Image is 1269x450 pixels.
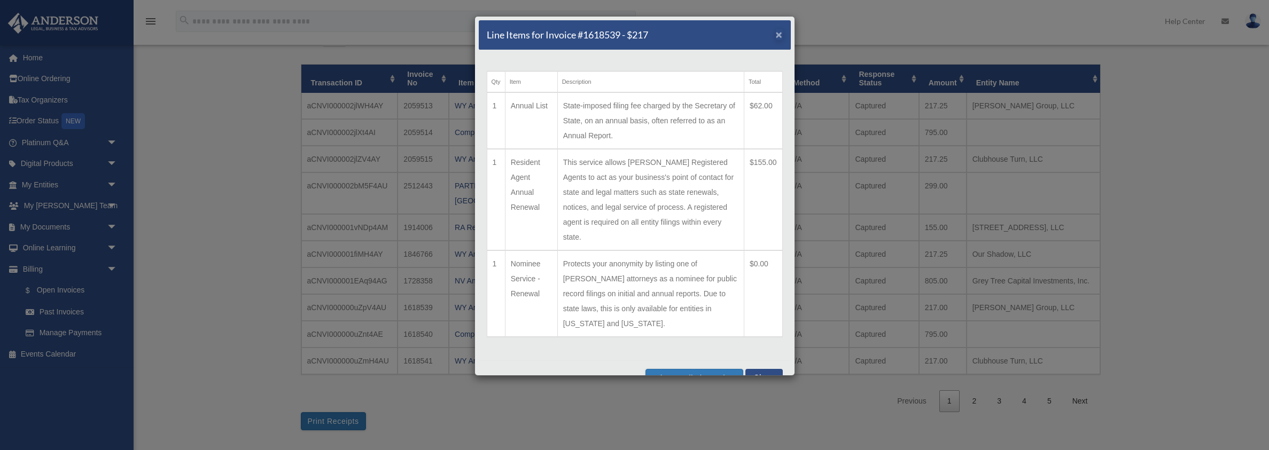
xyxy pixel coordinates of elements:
[487,72,505,93] th: Qty
[505,92,557,149] td: Annual List
[557,92,744,149] td: State-imposed filing fee charged by the Secretary of State, on an annual basis, often referred to...
[744,149,782,250] td: $155.00
[557,149,744,250] td: This service allows [PERSON_NAME] Registered Agents to act as your business's point of contact fo...
[744,250,782,337] td: $0.00
[487,92,505,149] td: 1
[505,149,557,250] td: Resident Agent Annual Renewal
[744,92,782,149] td: $62.00
[745,369,782,381] button: Close
[744,72,782,93] th: Total
[505,250,557,337] td: Nominee Service - Renewal
[557,250,744,337] td: Protects your anonymity by listing one of [PERSON_NAME] attorneys as a nominee for public record ...
[505,72,557,93] th: Item
[487,149,505,250] td: 1
[487,28,648,42] h5: Line Items for Invoice #1618539 - $217
[776,28,783,41] span: ×
[776,29,783,40] button: Close
[557,72,744,93] th: Description
[487,250,505,337] td: 1
[645,369,743,387] button: Print Detailed Receipts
